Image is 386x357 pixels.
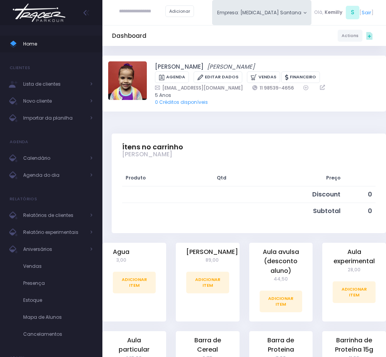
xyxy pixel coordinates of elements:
span: 89,00 [186,257,238,264]
th: Qtd [198,170,245,186]
div: [ ] [311,5,376,20]
a: Financeiro [281,71,320,83]
span: Presença [23,278,93,288]
a: Aula avulsa (desconto aluno) [260,247,303,276]
span: Kemilly [325,9,342,16]
td: 0 [344,203,376,219]
a: 11 98539-4656 [252,84,294,91]
a: Barra de Proteina [260,336,303,355]
a: [PERSON_NAME] [207,63,255,71]
a: Adicionar [165,5,194,17]
a: Aula particular [113,336,156,355]
span: Vendas [23,261,93,271]
span: Novo cliente [23,96,85,106]
a: Agua [113,247,129,257]
span: Mapa de Alunos [23,312,93,322]
a: Adicionar Item [186,272,229,293]
span: Relatório experimentais [23,227,85,237]
th: Preço [245,170,344,186]
img: Maria Cecília Menezes Rodrigues [108,61,147,100]
span: 5 Anos [155,92,371,99]
span: Calendário [23,153,85,163]
span: Relatórios de clientes [23,210,85,220]
a: Aula experimental [333,247,376,266]
a: Agenda [155,71,189,83]
h4: Clientes [10,60,30,76]
span: S [346,6,359,19]
span: Agenda do dia [23,170,85,180]
td: Discount [245,186,344,203]
span: Aniversários [23,244,85,254]
a: Adicionar Item [333,281,376,303]
span: Estoque [23,295,93,305]
span: [PERSON_NAME] [122,151,172,158]
td: 0 [344,186,376,203]
a: Adicionar Item [260,291,303,312]
h4: Agenda [10,134,29,150]
a: Editar Dados [194,71,242,83]
span: Home [23,39,93,49]
span: Lista de clientes [23,79,85,89]
span: Importar da planilha [23,113,85,123]
a: Adicionar Item [113,272,156,293]
span: 44,50 [260,276,303,283]
h5: Dashboard [112,32,146,39]
th: Produto [122,170,198,186]
a: Barra de Cereal [186,336,229,355]
span: Cancelamentos [23,329,93,339]
a: Actions [338,30,362,41]
span: 28,00 [333,266,376,273]
a: [PERSON_NAME] [186,247,238,257]
a: 0 Créditos disponíveis [155,99,208,105]
span: Olá, [314,9,323,16]
a: Barrinha de Proteína 15g [333,336,376,355]
a: Sair [362,9,371,16]
span: 3,00 [113,257,129,264]
span: Ítens no carrinho [122,143,183,151]
a: [PERSON_NAME] [155,63,204,71]
td: Subtotal [245,203,344,219]
a: [EMAIL_ADDRESS][DOMAIN_NAME] [155,84,243,91]
a: Vendas [247,71,280,83]
h4: Relatórios [10,191,37,207]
